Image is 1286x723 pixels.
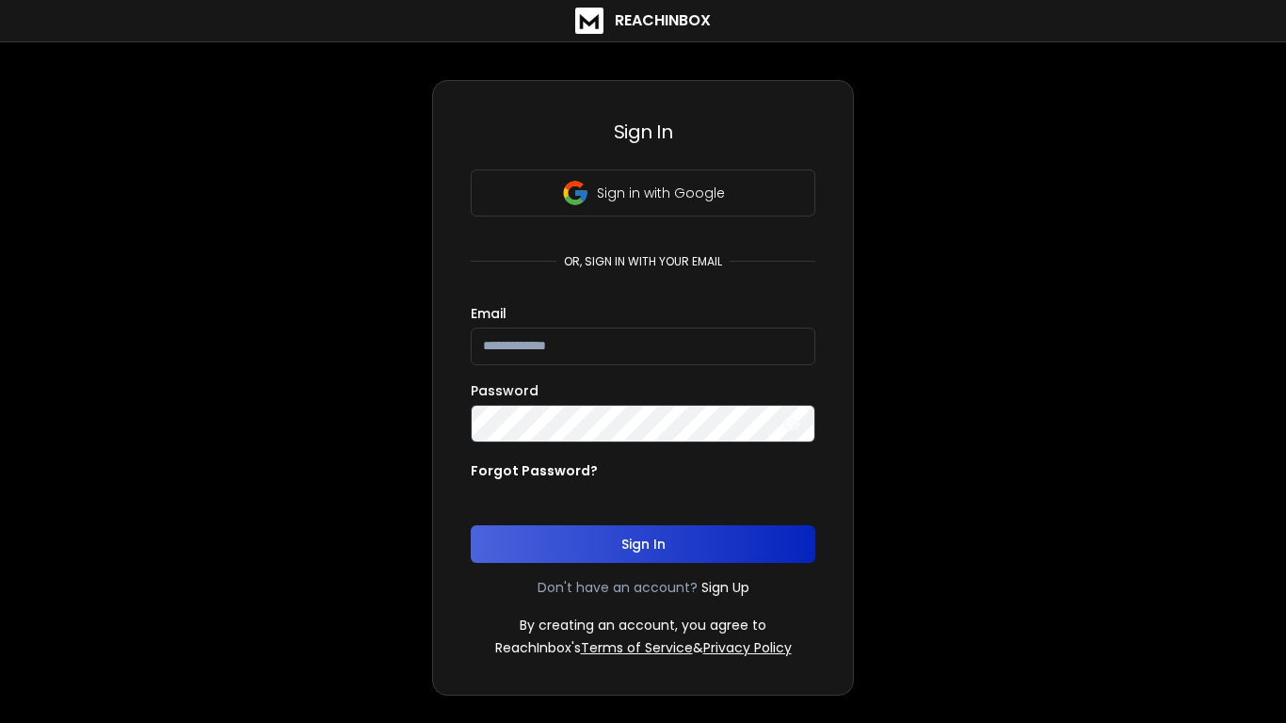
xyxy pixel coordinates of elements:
p: or, sign in with your email [556,254,730,269]
a: Terms of Service [581,638,693,657]
img: logo [575,8,603,34]
button: Sign In [471,525,815,563]
h1: ReachInbox [615,9,711,32]
label: Password [471,384,539,397]
a: ReachInbox [575,8,711,34]
p: Forgot Password? [471,461,598,480]
a: Sign Up [701,578,749,597]
label: Email [471,307,506,320]
h3: Sign In [471,119,815,145]
p: Don't have an account? [538,578,698,597]
p: Sign in with Google [597,184,725,202]
button: Sign in with Google [471,169,815,217]
p: ReachInbox's & [495,638,792,657]
p: By creating an account, you agree to [520,616,766,635]
a: Privacy Policy [703,638,792,657]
